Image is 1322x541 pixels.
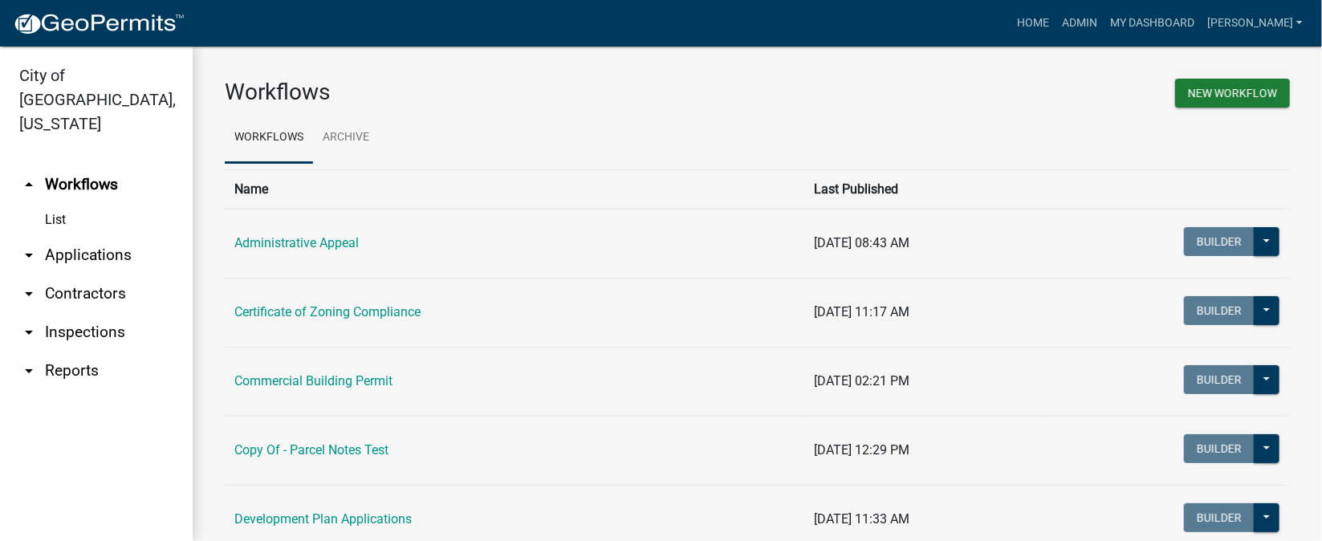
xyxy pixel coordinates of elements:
[313,112,379,164] a: Archive
[1184,227,1255,256] button: Builder
[19,323,39,342] i: arrow_drop_down
[1184,296,1255,325] button: Builder
[19,361,39,380] i: arrow_drop_down
[1184,365,1255,394] button: Builder
[19,246,39,265] i: arrow_drop_down
[814,373,909,388] span: [DATE] 02:21 PM
[814,235,909,250] span: [DATE] 08:43 AM
[1201,8,1309,39] a: [PERSON_NAME]
[234,373,393,388] a: Commercial Building Permit
[19,175,39,194] i: arrow_drop_up
[234,511,412,527] a: Development Plan Applications
[814,511,909,527] span: [DATE] 11:33 AM
[1011,8,1056,39] a: Home
[234,304,421,319] a: Certificate of Zoning Compliance
[804,169,1045,209] th: Last Published
[225,112,313,164] a: Workflows
[814,442,909,458] span: [DATE] 12:29 PM
[225,169,804,209] th: Name
[234,442,388,458] a: Copy Of - Parcel Notes Test
[19,284,39,303] i: arrow_drop_down
[1184,503,1255,532] button: Builder
[225,79,746,106] h3: Workflows
[1175,79,1290,108] button: New Workflow
[1056,8,1104,39] a: Admin
[1104,8,1201,39] a: My Dashboard
[1184,434,1255,463] button: Builder
[234,235,359,250] a: Administrative Appeal
[814,304,909,319] span: [DATE] 11:17 AM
